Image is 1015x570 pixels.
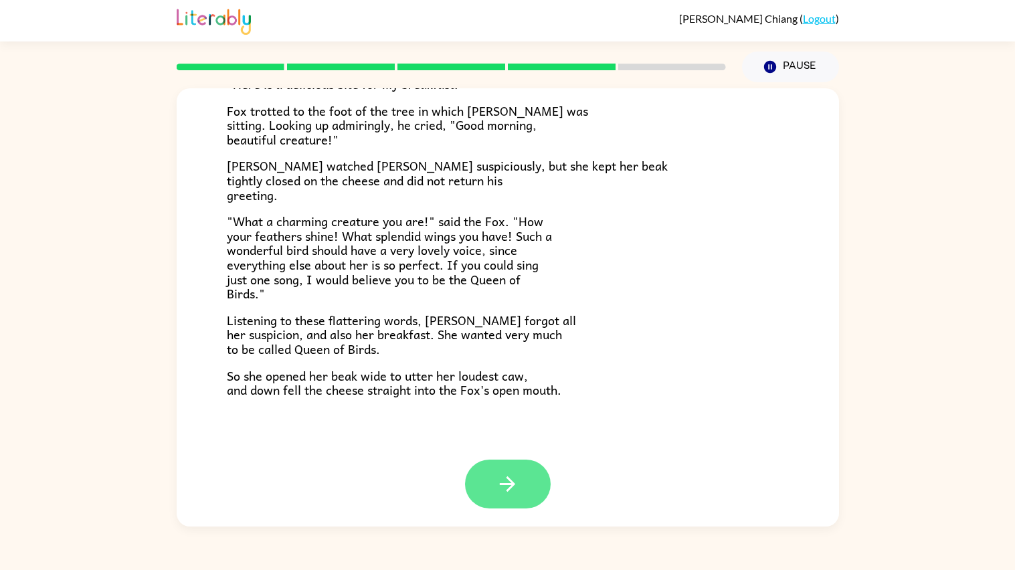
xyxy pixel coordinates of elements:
span: [PERSON_NAME] Chiang [679,12,800,25]
div: ( ) [679,12,839,25]
span: So she opened her beak wide to utter her loudest caw, and down fell the cheese straight into the ... [227,366,561,400]
a: Logout [803,12,836,25]
span: "What a charming creature you are!" said the Fox. "How your feathers shine! What splendid wings y... [227,211,552,303]
span: Listening to these flattering words, [PERSON_NAME] forgot all her suspicion, and also her breakfa... [227,310,576,359]
button: Pause [742,52,839,82]
span: [PERSON_NAME] watched [PERSON_NAME] suspiciously, but she kept her beak tightly closed on the che... [227,156,668,204]
img: Literably [177,5,251,35]
span: Fox trotted to the foot of the tree in which [PERSON_NAME] was sitting. Looking up admiringly, he... [227,101,588,149]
